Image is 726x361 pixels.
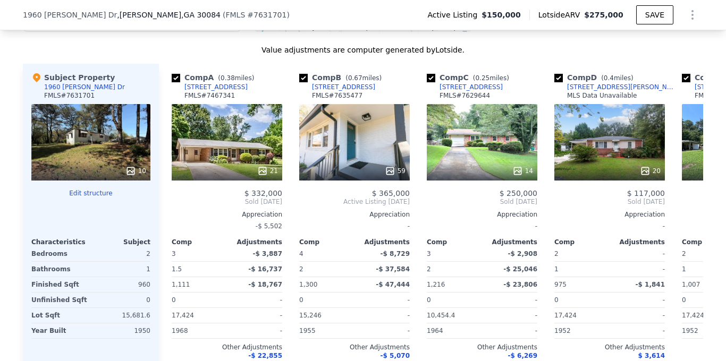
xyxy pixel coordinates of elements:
[31,238,91,246] div: Characteristics
[244,189,282,197] span: $ 332,000
[31,189,150,197] button: Edit structure
[225,11,245,19] span: FMLS
[440,91,490,100] div: FMLS # 7629644
[341,74,386,82] span: ( miles)
[640,166,661,176] div: 20
[93,262,150,277] div: 1
[248,281,282,288] span: -$ 18,767
[427,72,513,83] div: Comp C
[484,323,537,338] div: -
[229,323,282,338] div: -
[354,238,410,246] div: Adjustments
[503,281,537,288] span: -$ 23,806
[682,250,686,257] span: 2
[31,72,115,83] div: Subject Property
[91,238,150,246] div: Subject
[172,281,190,288] span: 1,111
[93,308,150,323] div: 15,681.6
[554,210,665,219] div: Appreciation
[299,312,322,319] span: 15,246
[31,277,89,292] div: Finished Sqft
[348,74,362,82] span: 0.67
[508,250,537,257] span: -$ 2,908
[299,219,410,234] div: -
[427,323,480,338] div: 1964
[427,250,431,257] span: 3
[223,10,290,20] div: ( )
[299,343,410,351] div: Other Adjustments
[253,250,282,257] span: -$ 3,887
[636,281,665,288] span: -$ 1,841
[638,352,665,359] span: $ 3,614
[125,166,146,176] div: 10
[482,10,521,20] span: $150,000
[172,250,176,257] span: 3
[682,296,686,304] span: 0
[23,10,117,20] span: 1960 [PERSON_NAME] Dr
[299,296,303,304] span: 0
[172,197,282,206] span: Sold [DATE]
[172,343,282,351] div: Other Adjustments
[357,293,410,307] div: -
[554,197,665,206] span: Sold [DATE]
[554,323,607,338] div: 1952
[44,83,125,91] div: 1960 [PERSON_NAME] Dr
[500,189,537,197] span: $ 250,000
[554,219,665,234] div: -
[181,11,221,19] span: , GA 30084
[554,312,577,319] span: 17,424
[44,91,95,100] div: FMLS # 7631701
[538,10,584,20] span: Lotside ARV
[612,308,665,323] div: -
[257,166,278,176] div: 21
[31,323,89,338] div: Year Built
[184,91,235,100] div: FMLS # 7467341
[172,72,258,83] div: Comp A
[31,308,89,323] div: Lot Sqft
[427,210,537,219] div: Appreciation
[612,293,665,307] div: -
[93,293,150,307] div: 0
[31,262,89,277] div: Bathrooms
[299,83,375,91] a: [STREET_ADDRESS]
[427,197,537,206] span: Sold [DATE]
[31,246,89,261] div: Bedrooms
[93,246,150,261] div: 2
[554,83,678,91] a: [STREET_ADDRESS][PERSON_NAME]
[376,265,410,273] span: -$ 37,584
[172,323,225,338] div: 1968
[612,246,665,261] div: -
[469,74,513,82] span: ( miles)
[299,250,303,257] span: 4
[554,296,559,304] span: 0
[23,45,703,55] div: Value adjustments are computer generated by Lotside .
[427,343,537,351] div: Other Adjustments
[256,222,282,230] span: -$ 5,502
[299,262,352,277] div: 2
[503,265,537,273] span: -$ 25,046
[312,83,375,91] div: [STREET_ADDRESS]
[299,210,410,219] div: Appreciation
[357,323,410,338] div: -
[682,312,704,319] span: 17,424
[221,74,235,82] span: 0.38
[604,74,614,82] span: 0.4
[227,238,282,246] div: Adjustments
[440,83,503,91] div: [STREET_ADDRESS]
[93,323,150,338] div: 1950
[247,11,286,19] span: # 7631701
[554,250,559,257] span: 2
[567,91,637,100] div: MLS Data Unavailable
[172,210,282,219] div: Appreciation
[682,4,703,25] button: Show Options
[372,189,410,197] span: $ 365,000
[554,262,607,277] div: 1
[482,238,537,246] div: Adjustments
[381,250,410,257] span: -$ 8,729
[172,296,176,304] span: 0
[554,343,665,351] div: Other Adjustments
[427,83,503,91] a: [STREET_ADDRESS]
[229,293,282,307] div: -
[172,83,248,91] a: [STREET_ADDRESS]
[597,74,637,82] span: ( miles)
